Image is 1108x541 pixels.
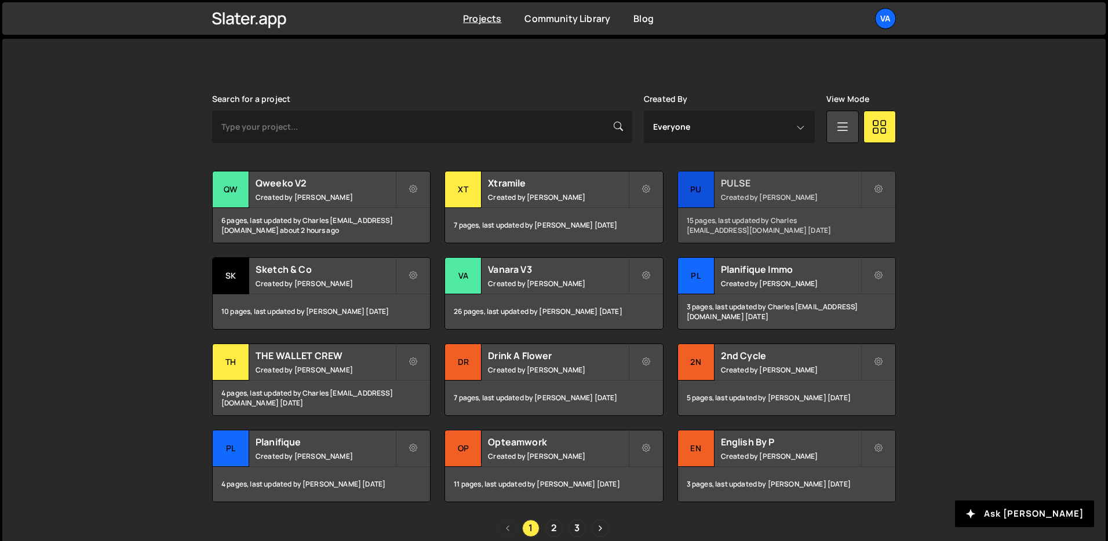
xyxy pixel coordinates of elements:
small: Created by [PERSON_NAME] [488,365,628,375]
small: Created by [PERSON_NAME] [256,279,395,288]
a: Dr Drink A Flower Created by [PERSON_NAME] 7 pages, last updated by [PERSON_NAME] [DATE] [444,343,663,416]
div: 6 pages, last updated by Charles [EMAIL_ADDRESS][DOMAIN_NAME] about 2 hours ago [213,208,430,243]
a: PU PULSE Created by [PERSON_NAME] 15 pages, last updated by Charles [EMAIL_ADDRESS][DOMAIN_NAME] ... [677,171,896,243]
div: Pl [213,430,249,467]
h2: Sketch & Co [256,263,395,276]
div: Xt [445,171,482,208]
a: Projects [463,12,501,25]
h2: English By P [721,436,861,448]
div: En [678,430,715,467]
div: 15 pages, last updated by Charles [EMAIL_ADDRESS][DOMAIN_NAME] [DATE] [678,208,895,243]
label: View Mode [826,94,869,104]
a: 2n 2nd Cycle Created by [PERSON_NAME] 5 pages, last updated by [PERSON_NAME] [DATE] [677,343,896,416]
small: Created by [PERSON_NAME] [721,192,861,202]
a: Va [875,8,896,29]
div: 2n [678,344,715,381]
div: 7 pages, last updated by [PERSON_NAME] [DATE] [445,381,662,415]
div: 5 pages, last updated by [PERSON_NAME] [DATE] [678,381,895,415]
a: Sk Sketch & Co Created by [PERSON_NAME] 10 pages, last updated by [PERSON_NAME] [DATE] [212,257,431,330]
a: Pl Planifique Created by [PERSON_NAME] 4 pages, last updated by [PERSON_NAME] [DATE] [212,430,431,502]
a: TH THE WALLET CREW Created by [PERSON_NAME] 4 pages, last updated by Charles [EMAIL_ADDRESS][DOMA... [212,343,431,416]
h2: Qweeko V2 [256,177,395,189]
button: Ask [PERSON_NAME] [955,500,1094,527]
h2: PULSE [721,177,861,189]
small: Created by [PERSON_NAME] [256,451,395,461]
div: Sk [213,258,249,294]
a: Op Opteamwork Created by [PERSON_NAME] 11 pages, last updated by [PERSON_NAME] [DATE] [444,430,663,502]
a: Page 3 [568,520,586,537]
h2: 2nd Cycle [721,349,861,362]
div: 4 pages, last updated by Charles [EMAIL_ADDRESS][DOMAIN_NAME] [DATE] [213,381,430,415]
h2: Opteamwork [488,436,628,448]
div: Op [445,430,482,467]
a: Blog [633,12,654,25]
div: Pl [678,258,715,294]
label: Search for a project [212,94,290,104]
label: Created By [644,94,688,104]
small: Created by [PERSON_NAME] [256,192,395,202]
div: 11 pages, last updated by [PERSON_NAME] [DATE] [445,467,662,502]
input: Type your project... [212,111,632,143]
small: Created by [PERSON_NAME] [721,451,861,461]
div: 26 pages, last updated by [PERSON_NAME] [DATE] [445,294,662,329]
div: Qw [213,171,249,208]
div: Va [445,258,482,294]
h2: Xtramile [488,177,628,189]
small: Created by [PERSON_NAME] [488,279,628,288]
div: Pagination [212,520,896,537]
h2: Vanara V3 [488,263,628,276]
a: Pl Planifique Immo Created by [PERSON_NAME] 3 pages, last updated by Charles [EMAIL_ADDRESS][DOMA... [677,257,896,330]
div: 7 pages, last updated by [PERSON_NAME] [DATE] [445,208,662,243]
a: En English By P Created by [PERSON_NAME] 3 pages, last updated by [PERSON_NAME] [DATE] [677,430,896,502]
a: Qw Qweeko V2 Created by [PERSON_NAME] 6 pages, last updated by Charles [EMAIL_ADDRESS][DOMAIN_NAM... [212,171,431,243]
h2: THE WALLET CREW [256,349,395,362]
small: Created by [PERSON_NAME] [721,279,861,288]
h2: Planifique [256,436,395,448]
div: 3 pages, last updated by Charles [EMAIL_ADDRESS][DOMAIN_NAME] [DATE] [678,294,895,329]
div: Dr [445,344,482,381]
h2: Drink A Flower [488,349,628,362]
a: Next page [592,520,609,537]
div: TH [213,344,249,381]
a: Va Vanara V3 Created by [PERSON_NAME] 26 pages, last updated by [PERSON_NAME] [DATE] [444,257,663,330]
div: 3 pages, last updated by [PERSON_NAME] [DATE] [678,467,895,502]
div: 4 pages, last updated by [PERSON_NAME] [DATE] [213,467,430,502]
small: Created by [PERSON_NAME] [488,192,628,202]
small: Created by [PERSON_NAME] [256,365,395,375]
h2: Planifique Immo [721,263,861,276]
small: Created by [PERSON_NAME] [721,365,861,375]
div: PU [678,171,715,208]
a: Page 2 [545,520,563,537]
div: 10 pages, last updated by [PERSON_NAME] [DATE] [213,294,430,329]
small: Created by [PERSON_NAME] [488,451,628,461]
a: Xt Xtramile Created by [PERSON_NAME] 7 pages, last updated by [PERSON_NAME] [DATE] [444,171,663,243]
a: Community Library [524,12,610,25]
